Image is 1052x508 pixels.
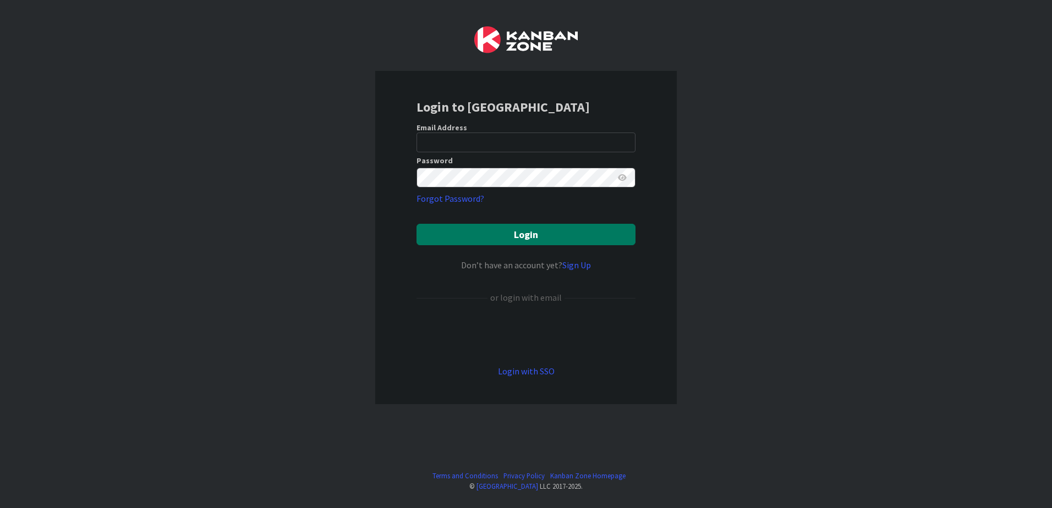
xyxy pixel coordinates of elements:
[476,482,538,490] a: [GEOGRAPHIC_DATA]
[417,192,484,205] a: Forgot Password?
[503,471,545,481] a: Privacy Policy
[417,157,453,164] label: Password
[498,366,555,377] a: Login with SSO
[427,481,626,492] div: © LLC 2017- 2025 .
[417,123,467,132] label: Email Address
[411,322,641,346] iframe: Kirjaudu Google-tilillä -painike
[487,291,565,304] div: or login with email
[550,471,626,481] a: Kanban Zone Homepage
[417,98,590,115] b: Login to [GEOGRAPHIC_DATA]
[417,258,635,272] div: Don’t have an account yet?
[432,471,498,481] a: Terms and Conditions
[474,26,578,53] img: Kanban Zone
[417,224,635,245] button: Login
[562,259,591,270] a: Sign Up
